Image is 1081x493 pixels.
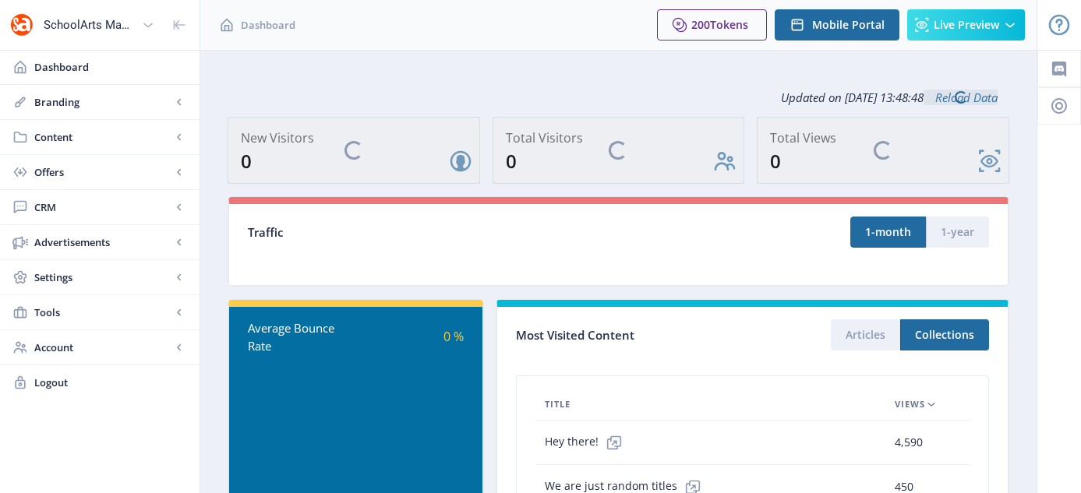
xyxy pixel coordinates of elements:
[895,395,925,414] span: Views
[545,427,630,458] span: Hey there!
[831,319,900,350] button: Articles
[934,19,999,31] span: Live Preview
[926,217,989,248] button: 1-year
[516,323,752,347] div: Most Visited Content
[895,433,923,452] span: 4,590
[657,9,767,40] button: 200Tokens
[34,305,171,320] span: Tools
[34,199,171,215] span: CRM
[34,164,171,180] span: Offers
[34,94,171,110] span: Branding
[34,129,171,145] span: Content
[248,224,619,241] div: Traffic
[443,328,464,345] span: 0 %
[241,17,295,33] span: Dashboard
[34,340,171,355] span: Account
[34,375,187,390] span: Logout
[248,319,356,354] div: Average Bounce Rate
[812,19,885,31] span: Mobile Portal
[44,8,136,42] div: SchoolArts Magazine
[545,395,571,414] span: Title
[9,12,34,37] img: properties.app_icon.png
[775,9,899,40] button: Mobile Portal
[228,78,1009,117] div: Updated on [DATE] 13:48:48
[907,9,1025,40] button: Live Preview
[924,90,998,105] a: Reload Data
[850,217,926,248] button: 1-month
[34,59,187,75] span: Dashboard
[34,234,171,250] span: Advertisements
[34,269,171,285] span: Settings
[900,319,989,350] button: Collections
[710,17,748,32] span: Tokens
